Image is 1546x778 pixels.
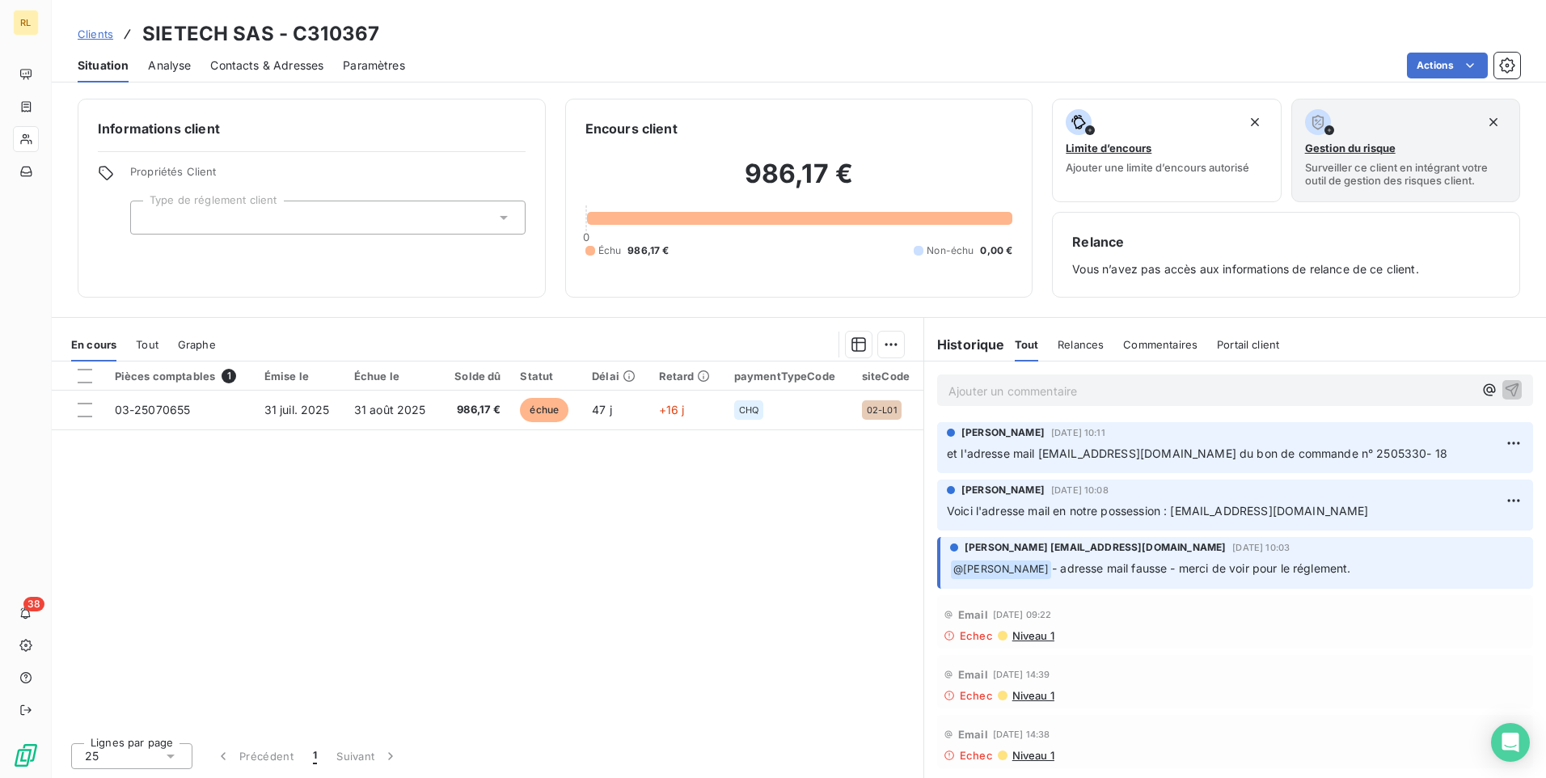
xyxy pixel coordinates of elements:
[659,403,685,416] span: +16 j
[264,403,330,416] span: 31 juil. 2025
[958,728,988,741] span: Email
[961,483,1045,497] span: [PERSON_NAME]
[1305,142,1396,154] span: Gestion du risque
[1123,338,1198,351] span: Commentaires
[585,158,1013,206] h2: 986,17 €
[862,370,914,383] div: siteCode
[1072,232,1500,252] h6: Relance
[178,338,216,351] span: Graphe
[303,739,327,773] button: 1
[1011,629,1054,642] span: Niveau 1
[78,26,113,42] a: Clients
[659,370,715,383] div: Retard
[734,370,843,383] div: paymentTypeCode
[1232,543,1290,552] span: [DATE] 10:03
[627,243,669,258] span: 986,17 €
[205,739,303,773] button: Précédent
[142,19,379,49] h3: SIETECH SAS - C310367
[354,370,432,383] div: Échue le
[520,398,568,422] span: échue
[1052,99,1281,202] button: Limite d’encoursAjouter une limite d’encours autorisé
[1407,53,1488,78] button: Actions
[222,369,236,383] span: 1
[115,403,191,416] span: 03-25070655
[598,243,622,258] span: Échu
[960,629,993,642] span: Echec
[1305,161,1506,187] span: Surveiller ce client en intégrant votre outil de gestion des risques client.
[313,748,317,764] span: 1
[947,504,1369,518] span: Voici l'adresse mail en notre possession : [EMAIL_ADDRESS][DOMAIN_NAME]
[1011,749,1054,762] span: Niveau 1
[960,689,993,702] span: Echec
[1066,161,1249,174] span: Ajouter une limite d’encours autorisé
[327,739,408,773] button: Suivant
[13,742,39,768] img: Logo LeanPay
[1058,338,1104,351] span: Relances
[993,729,1050,739] span: [DATE] 14:38
[98,119,526,138] h6: Informations client
[1072,232,1500,277] div: Vous n’avez pas accès aux informations de relance de ce client.
[1217,338,1279,351] span: Portail client
[130,165,526,188] span: Propriétés Client
[585,119,678,138] h6: Encours client
[1291,99,1520,202] button: Gestion du risqueSurveiller ce client en intégrant votre outil de gestion des risques client.
[450,402,501,418] span: 986,17 €
[1051,428,1105,438] span: [DATE] 10:11
[958,668,988,681] span: Email
[23,597,44,611] span: 38
[965,540,1226,555] span: [PERSON_NAME] [EMAIL_ADDRESS][DOMAIN_NAME]
[264,370,335,383] div: Émise le
[980,243,1012,258] span: 0,00 €
[1015,338,1039,351] span: Tout
[1051,485,1109,495] span: [DATE] 10:08
[78,27,113,40] span: Clients
[993,610,1052,619] span: [DATE] 09:22
[136,338,158,351] span: Tout
[85,748,99,764] span: 25
[144,210,157,225] input: Ajouter une valeur
[354,403,426,416] span: 31 août 2025
[115,369,245,383] div: Pièces comptables
[343,57,405,74] span: Paramètres
[592,370,639,383] div: Délai
[210,57,323,74] span: Contacts & Adresses
[993,670,1050,679] span: [DATE] 14:39
[960,749,993,762] span: Echec
[1491,723,1530,762] div: Open Intercom Messenger
[520,370,572,383] div: Statut
[947,446,1447,460] span: et l'adresse mail [EMAIL_ADDRESS][DOMAIN_NAME] du bon de commande n° 2505330- 18
[450,370,501,383] div: Solde dû
[739,405,758,415] span: CHQ
[924,335,1005,354] h6: Historique
[867,405,897,415] span: 02-L01
[961,425,1045,440] span: [PERSON_NAME]
[927,243,974,258] span: Non-échu
[13,10,39,36] div: RL
[951,560,1051,579] span: @ [PERSON_NAME]
[78,57,129,74] span: Situation
[592,403,612,416] span: 47 j
[583,230,589,243] span: 0
[148,57,191,74] span: Analyse
[958,608,988,621] span: Email
[71,338,116,351] span: En cours
[1066,142,1151,154] span: Limite d’encours
[1052,561,1350,575] span: - adresse mail fausse - merci de voir pour le réglement.
[1011,689,1054,702] span: Niveau 1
